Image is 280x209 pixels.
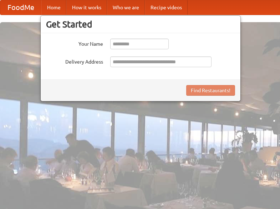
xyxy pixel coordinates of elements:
[46,19,235,30] h3: Get Started
[145,0,188,15] a: Recipe videos
[186,85,235,96] button: Find Restaurants!
[0,0,41,15] a: FoodMe
[41,0,66,15] a: Home
[46,56,103,65] label: Delivery Address
[107,0,145,15] a: Who we are
[46,39,103,48] label: Your Name
[66,0,107,15] a: How it works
